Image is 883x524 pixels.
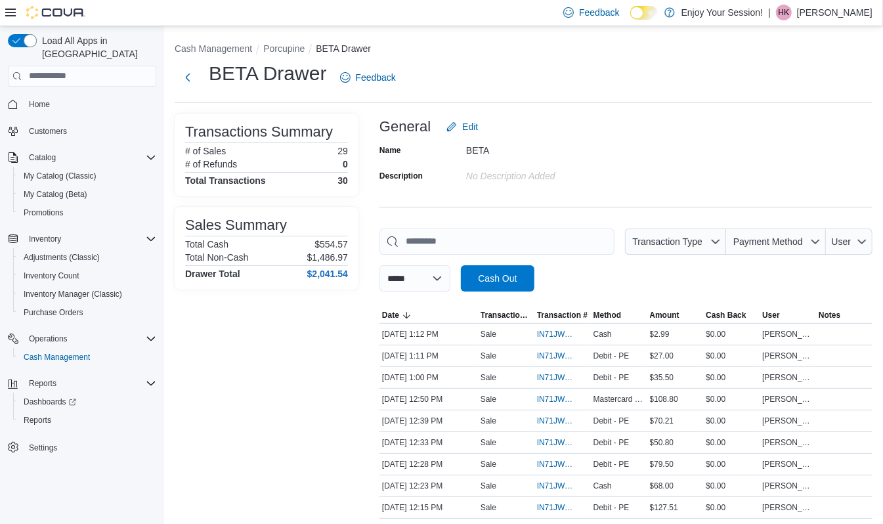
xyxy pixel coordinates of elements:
[24,307,83,318] span: Purchase Orders
[18,286,156,302] span: Inventory Manager (Classic)
[703,435,760,450] div: $0.00
[826,229,872,255] button: User
[18,205,69,221] a: Promotions
[632,236,702,247] span: Transaction Type
[762,459,813,469] span: [PERSON_NAME]
[703,348,760,364] div: $0.00
[379,391,478,407] div: [DATE] 12:50 PM
[18,250,156,265] span: Adjustments (Classic)
[537,437,575,448] span: IN71JW-7667789
[379,145,401,156] label: Name
[776,5,792,20] div: Harpreet Kaur
[382,310,399,320] span: Date
[534,307,591,323] button: Transaction #
[185,269,240,279] h4: Drawer Total
[650,310,679,320] span: Amount
[29,126,67,137] span: Customers
[13,285,162,303] button: Inventory Manager (Classic)
[24,231,66,247] button: Inventory
[593,502,630,513] span: Debit - PE
[650,416,674,426] span: $70.21
[478,307,534,323] button: Transaction Type
[379,307,478,323] button: Date
[630,6,658,20] input: Dark Mode
[768,5,771,20] p: |
[591,307,647,323] button: Method
[337,175,348,186] h4: 30
[24,189,87,200] span: My Catalog (Beta)
[481,502,496,513] p: Sale
[379,370,478,385] div: [DATE] 1:00 PM
[24,97,55,112] a: Home
[3,95,162,114] button: Home
[379,456,478,472] div: [DATE] 12:28 PM
[13,411,162,429] button: Reports
[650,329,670,339] span: $2.99
[24,376,62,391] button: Reports
[762,437,813,448] span: [PERSON_NAME]
[337,146,348,156] p: 29
[13,167,162,185] button: My Catalog (Classic)
[481,329,496,339] p: Sale
[703,370,760,385] div: $0.00
[13,204,162,222] button: Promotions
[681,5,764,20] p: Enjoy Your Session!
[13,185,162,204] button: My Catalog (Beta)
[175,42,872,58] nav: An example of EuiBreadcrumbs
[832,236,851,247] span: User
[379,119,431,135] h3: General
[703,413,760,429] div: $0.00
[379,171,423,181] label: Description
[185,124,333,140] h3: Transactions Summary
[3,121,162,141] button: Customers
[26,6,85,19] img: Cova
[24,440,62,456] a: Settings
[13,393,162,411] a: Dashboards
[185,175,266,186] h4: Total Transactions
[185,252,249,263] h6: Total Non-Cash
[24,331,156,347] span: Operations
[307,252,348,263] p: $1,486.97
[650,459,674,469] span: $79.50
[462,120,478,133] span: Edit
[263,43,305,54] button: Porcupine
[18,186,156,202] span: My Catalog (Beta)
[24,439,156,455] span: Settings
[18,412,56,428] a: Reports
[18,305,89,320] a: Purchase Orders
[18,394,81,410] a: Dashboards
[762,310,780,320] span: User
[3,437,162,456] button: Settings
[481,437,496,448] p: Sale
[29,378,56,389] span: Reports
[762,416,813,426] span: [PERSON_NAME]
[703,500,760,515] div: $0.00
[3,230,162,248] button: Inventory
[3,330,162,348] button: Operations
[593,310,622,320] span: Method
[24,271,79,281] span: Inventory Count
[13,248,162,267] button: Adjustments (Classic)
[478,272,517,285] span: Cash Out
[537,456,588,472] button: IN71JW-7667752
[537,500,588,515] button: IN71JW-7667668
[762,351,813,361] span: [PERSON_NAME]
[18,268,156,284] span: Inventory Count
[18,168,102,184] a: My Catalog (Classic)
[703,478,760,494] div: $0.00
[209,60,327,87] h1: BETA Drawer
[3,374,162,393] button: Reports
[335,64,401,91] a: Feedback
[481,481,496,491] p: Sale
[733,236,803,247] span: Payment Method
[816,307,872,323] button: Notes
[650,502,678,513] span: $127.51
[650,351,674,361] span: $27.00
[647,307,704,323] button: Amount
[24,150,61,165] button: Catalog
[703,456,760,472] div: $0.00
[24,171,97,181] span: My Catalog (Classic)
[18,168,156,184] span: My Catalog (Classic)
[762,329,813,339] span: [PERSON_NAME]
[481,459,496,469] p: Sale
